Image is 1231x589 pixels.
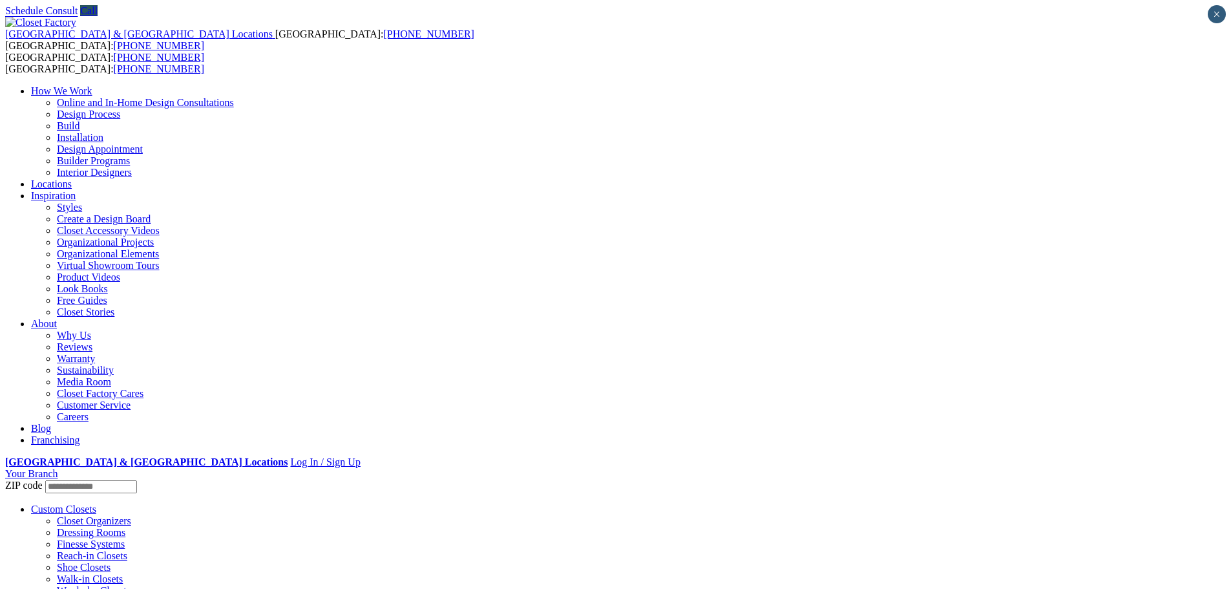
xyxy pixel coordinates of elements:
a: [PHONE_NUMBER] [114,63,204,74]
a: Locations [31,178,72,189]
span: ZIP code [5,480,43,491]
a: Reach-in Closets [57,550,127,561]
a: Call [80,5,98,16]
a: Closet Stories [57,306,114,317]
a: Custom Closets [31,504,96,515]
a: Franchising [31,434,80,445]
a: Product Videos [57,272,120,283]
a: Virtual Showroom Tours [57,260,160,271]
input: Enter your Zip code [45,480,137,493]
a: Sustainability [57,365,114,376]
a: Look Books [57,283,108,294]
a: Styles [57,202,82,213]
a: [PHONE_NUMBER] [383,28,474,39]
a: Inspiration [31,190,76,201]
a: Log In / Sign Up [290,456,360,467]
a: Shoe Closets [57,562,110,573]
span: [GEOGRAPHIC_DATA] & [GEOGRAPHIC_DATA] Locations [5,28,273,39]
a: How We Work [31,85,92,96]
a: Free Guides [57,295,107,306]
a: [GEOGRAPHIC_DATA] & [GEOGRAPHIC_DATA] Locations [5,456,288,467]
a: Closet Factory Cares [57,388,143,399]
a: Warranty [57,353,95,364]
img: Closet Factory [5,17,76,28]
a: Online and In-Home Design Consultations [57,97,234,108]
a: Finesse Systems [57,539,125,550]
a: Builder Programs [57,155,130,166]
a: Build [57,120,80,131]
a: Why Us [57,330,91,341]
a: Media Room [57,376,111,387]
a: Dressing Rooms [57,527,125,538]
span: [GEOGRAPHIC_DATA]: [GEOGRAPHIC_DATA]: [5,28,474,51]
a: [PHONE_NUMBER] [114,40,204,51]
a: Schedule Consult [5,5,78,16]
a: Walk-in Closets [57,573,123,584]
a: Create a Design Board [57,213,151,224]
a: Blog [31,423,51,434]
a: Reviews [57,341,92,352]
a: About [31,318,57,329]
a: Design Process [57,109,120,120]
a: Installation [57,132,103,143]
span: [GEOGRAPHIC_DATA]: [GEOGRAPHIC_DATA]: [5,52,204,74]
a: Careers [57,411,89,422]
a: Interior Designers [57,167,132,178]
a: Organizational Projects [57,237,154,248]
a: Customer Service [57,400,131,411]
a: [GEOGRAPHIC_DATA] & [GEOGRAPHIC_DATA] Locations [5,28,275,39]
a: [PHONE_NUMBER] [114,52,204,63]
a: Organizational Elements [57,248,159,259]
a: Closet Accessory Videos [57,225,160,236]
a: Your Branch [5,468,58,479]
button: Close [1208,5,1226,23]
a: Design Appointment [57,144,143,155]
a: Closet Organizers [57,515,131,526]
